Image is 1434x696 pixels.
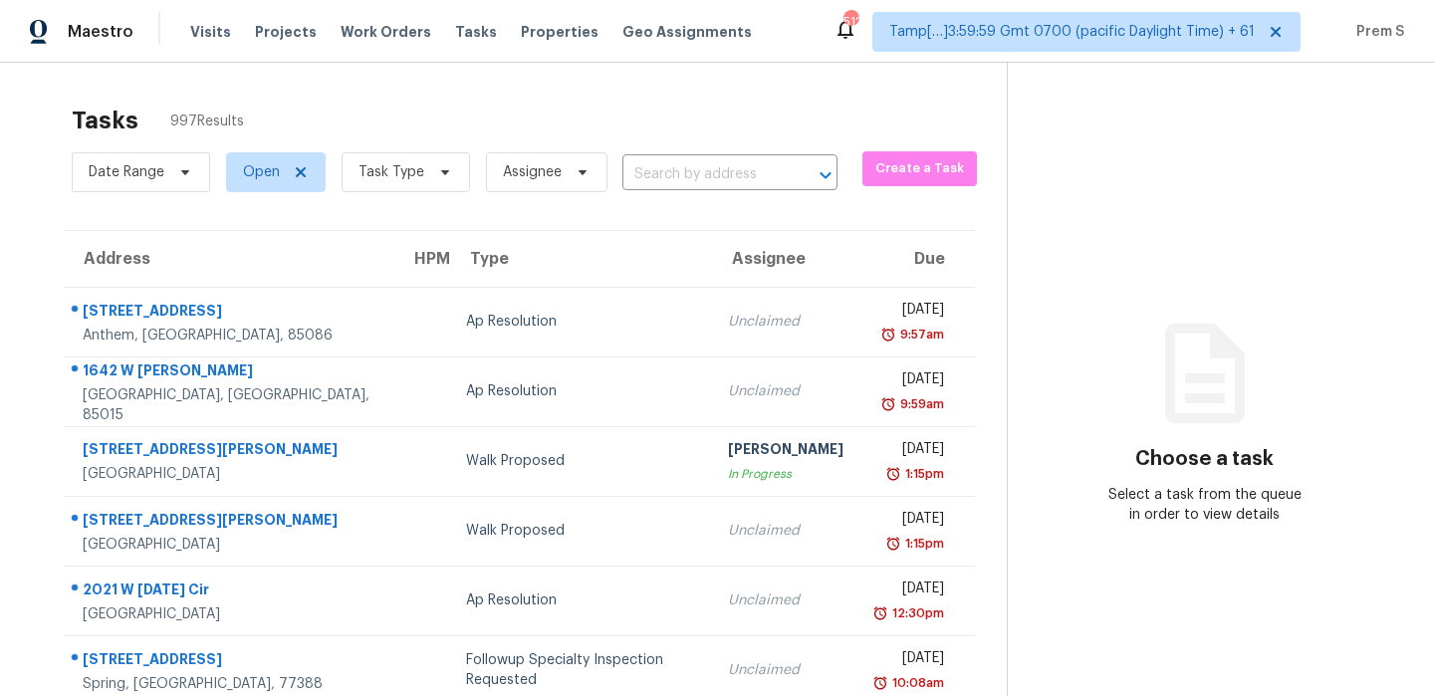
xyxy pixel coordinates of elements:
span: Geo Assignments [622,22,752,42]
span: Open [243,162,280,182]
span: 997 Results [170,112,244,131]
th: Address [64,231,394,287]
div: 10:08am [888,673,944,693]
div: Unclaimed [728,660,843,680]
span: Date Range [89,162,164,182]
span: Work Orders [341,22,431,42]
span: Create a Task [872,157,967,180]
div: Spring, [GEOGRAPHIC_DATA], 77388 [83,674,378,694]
span: Maestro [68,22,133,42]
img: Overdue Alarm Icon [872,603,888,623]
div: [DATE] [875,648,944,673]
input: Search by address [622,159,782,190]
div: Unclaimed [728,381,843,401]
th: Due [859,231,975,287]
div: [DATE] [875,439,944,464]
div: Unclaimed [728,521,843,541]
div: 1:15pm [901,464,944,484]
button: Open [812,161,839,189]
div: Ap Resolution [466,312,696,332]
img: Overdue Alarm Icon [872,673,888,693]
div: 12:30pm [888,603,944,623]
div: [DATE] [875,579,944,603]
div: Walk Proposed [466,521,696,541]
div: 2021 W [DATE] Cir [83,580,378,604]
button: Create a Task [862,151,977,186]
div: [PERSON_NAME] [728,439,843,464]
th: Assignee [712,231,859,287]
div: [STREET_ADDRESS] [83,649,378,674]
th: HPM [394,231,450,287]
div: [DATE] [875,509,944,534]
div: 9:57am [896,325,944,345]
h2: Tasks [72,111,138,130]
div: 512 [843,12,857,32]
span: Prem S [1348,22,1404,42]
div: Followup Specialty Inspection Requested [466,650,696,690]
div: [GEOGRAPHIC_DATA] [83,535,378,555]
div: [STREET_ADDRESS][PERSON_NAME] [83,510,378,535]
div: [STREET_ADDRESS][PERSON_NAME] [83,439,378,464]
img: Overdue Alarm Icon [880,325,896,345]
div: [GEOGRAPHIC_DATA], [GEOGRAPHIC_DATA], 85015 [83,385,378,425]
span: Tamp[…]3:59:59 Gmt 0700 (pacific Daylight Time) + 61 [889,22,1255,42]
span: Assignee [503,162,562,182]
span: Projects [255,22,317,42]
div: Anthem, [GEOGRAPHIC_DATA], 85086 [83,326,378,346]
div: Unclaimed [728,590,843,610]
span: Visits [190,22,231,42]
div: [STREET_ADDRESS] [83,301,378,326]
div: In Progress [728,464,843,484]
div: Ap Resolution [466,590,696,610]
div: Walk Proposed [466,451,696,471]
span: Task Type [358,162,424,182]
div: [DATE] [875,369,944,394]
div: 1642 W [PERSON_NAME] [83,360,378,385]
div: [GEOGRAPHIC_DATA] [83,464,378,484]
h3: Choose a task [1135,449,1274,469]
img: Overdue Alarm Icon [885,464,901,484]
div: Select a task from the queue in order to view details [1106,485,1304,525]
div: 1:15pm [901,534,944,554]
div: Unclaimed [728,312,843,332]
div: [DATE] [875,300,944,325]
div: 9:59am [896,394,944,414]
span: Properties [521,22,598,42]
span: Tasks [455,25,497,39]
div: Ap Resolution [466,381,696,401]
img: Overdue Alarm Icon [880,394,896,414]
img: Overdue Alarm Icon [885,534,901,554]
div: [GEOGRAPHIC_DATA] [83,604,378,624]
th: Type [450,231,712,287]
